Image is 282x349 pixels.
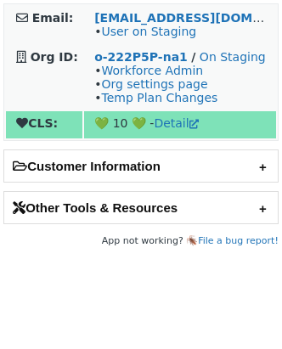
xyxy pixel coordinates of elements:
[200,50,266,64] a: On Staging
[16,116,58,130] strong: CLS:
[101,64,203,77] a: Workforce Admin
[94,64,217,104] span: • • •
[31,50,78,64] strong: Org ID:
[94,50,188,64] a: o-222P5P-na1
[154,116,198,130] a: Detail
[4,150,278,182] h2: Customer Information
[101,91,217,104] a: Temp Plan Changes
[94,25,196,38] span: •
[32,11,74,25] strong: Email:
[3,233,279,250] footer: App not working? 🪳
[84,111,276,138] td: 💚 10 💚 -
[101,25,196,38] a: User on Staging
[198,235,279,246] a: File a bug report!
[4,192,278,223] h2: Other Tools & Resources
[101,77,207,91] a: Org settings page
[191,50,195,64] strong: /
